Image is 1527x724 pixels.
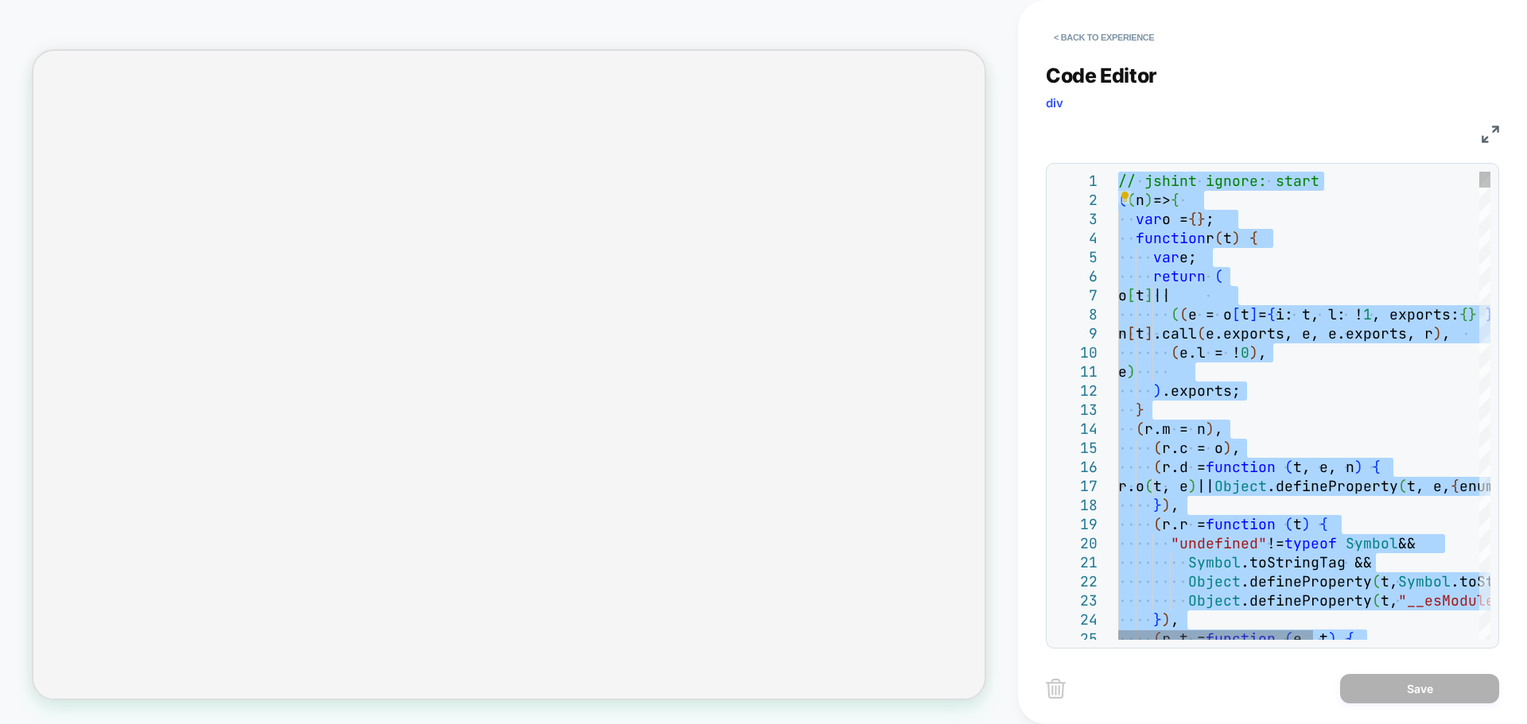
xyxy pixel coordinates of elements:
span: ( [1144,477,1153,495]
span: ( [1372,572,1381,590]
span: ) [1162,496,1171,514]
span: , [1214,420,1223,438]
span: ( [1127,191,1136,209]
span: var [1136,210,1162,228]
span: ( [1153,629,1162,648]
span: function [1136,229,1206,247]
button: < Back to experience [1046,25,1162,50]
span: .defineProperty [1241,572,1372,590]
span: r.m = n [1144,420,1206,438]
span: t, e [1153,477,1188,495]
span: e [1118,362,1127,381]
span: div [1046,95,1063,110]
span: || [1153,286,1171,304]
span: { [1249,229,1258,247]
span: ( [1171,343,1179,362]
span: ) [1223,439,1232,457]
div: Show Code Actions (Ctrl+.) [1118,191,1131,203]
span: o = [1162,210,1188,228]
span: ] [1249,305,1258,323]
span: n [1118,324,1127,343]
span: e = o [1188,305,1232,323]
span: ) [1188,477,1197,495]
span: i: t, l: ! [1276,305,1363,323]
span: ( [1153,439,1162,457]
span: ) [1206,420,1214,438]
span: } [1153,610,1162,629]
div: 13 [1055,401,1098,420]
span: [ [1127,286,1136,304]
div: 20 [1055,534,1098,553]
div: 25 [1055,629,1098,649]
span: ) [1354,458,1363,476]
span: .toStringTag && [1241,553,1372,571]
span: // jshint ignore: start [1118,172,1319,190]
span: ; [1206,210,1214,228]
span: ) [1249,343,1258,362]
span: , exports: [1372,305,1459,323]
span: || [1197,477,1214,495]
span: Object [1214,477,1267,495]
span: ) [1232,229,1241,247]
span: { [1188,210,1197,228]
span: t [1136,286,1144,304]
span: ) [1162,610,1171,629]
span: t [1223,229,1232,247]
span: ( [1171,305,1179,323]
span: , [1442,324,1451,343]
div: 11 [1055,362,1098,381]
span: t, [1381,572,1398,590]
div: 18 [1055,496,1098,515]
div: 9 [1055,324,1098,343]
span: ( [1214,229,1223,247]
span: Object [1188,591,1241,610]
div: 3 [1055,210,1098,229]
span: { [1267,305,1276,323]
span: "__esModule" [1398,591,1503,610]
img: fullscreen [1482,126,1499,143]
span: ) [1433,324,1442,343]
span: ( [1398,477,1407,495]
span: ) [1153,381,1162,400]
span: e; [1179,248,1197,266]
div: 10 [1055,343,1098,362]
span: ( [1153,515,1162,533]
div: 8 [1055,305,1098,324]
div: 17 [1055,477,1098,496]
span: .call [1153,324,1197,343]
span: .defineProperty [1241,591,1372,610]
span: [ [1232,305,1241,323]
div: 12 [1055,381,1098,401]
span: { [1459,305,1468,323]
span: t [1136,324,1144,343]
span: function [1206,515,1276,533]
div: 15 [1055,439,1098,458]
span: e.exports, e, e.exports, r [1206,324,1433,343]
div: 5 [1055,248,1098,267]
div: 22 [1055,572,1098,591]
span: Symbol [1346,534,1398,552]
span: [ [1127,324,1136,343]
span: , [1258,343,1267,362]
span: t [1241,305,1249,323]
span: ( [1179,305,1188,323]
span: ( [1284,629,1293,648]
span: ) [1127,362,1136,381]
span: ] [1144,286,1153,304]
span: ) [1144,191,1153,209]
span: Code Editor [1046,64,1157,87]
span: var [1153,248,1179,266]
span: } [1468,305,1477,323]
span: } [1153,496,1162,514]
span: && [1398,534,1416,552]
span: function [1206,629,1276,648]
span: { [1319,515,1328,533]
span: t, e, n [1293,458,1354,476]
span: e, t [1293,629,1328,648]
div: 16 [1055,458,1098,477]
span: n [1136,191,1144,209]
div: 7 [1055,286,1098,305]
span: r.d = [1162,458,1206,476]
span: t [1293,515,1302,533]
span: , [1171,610,1179,629]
